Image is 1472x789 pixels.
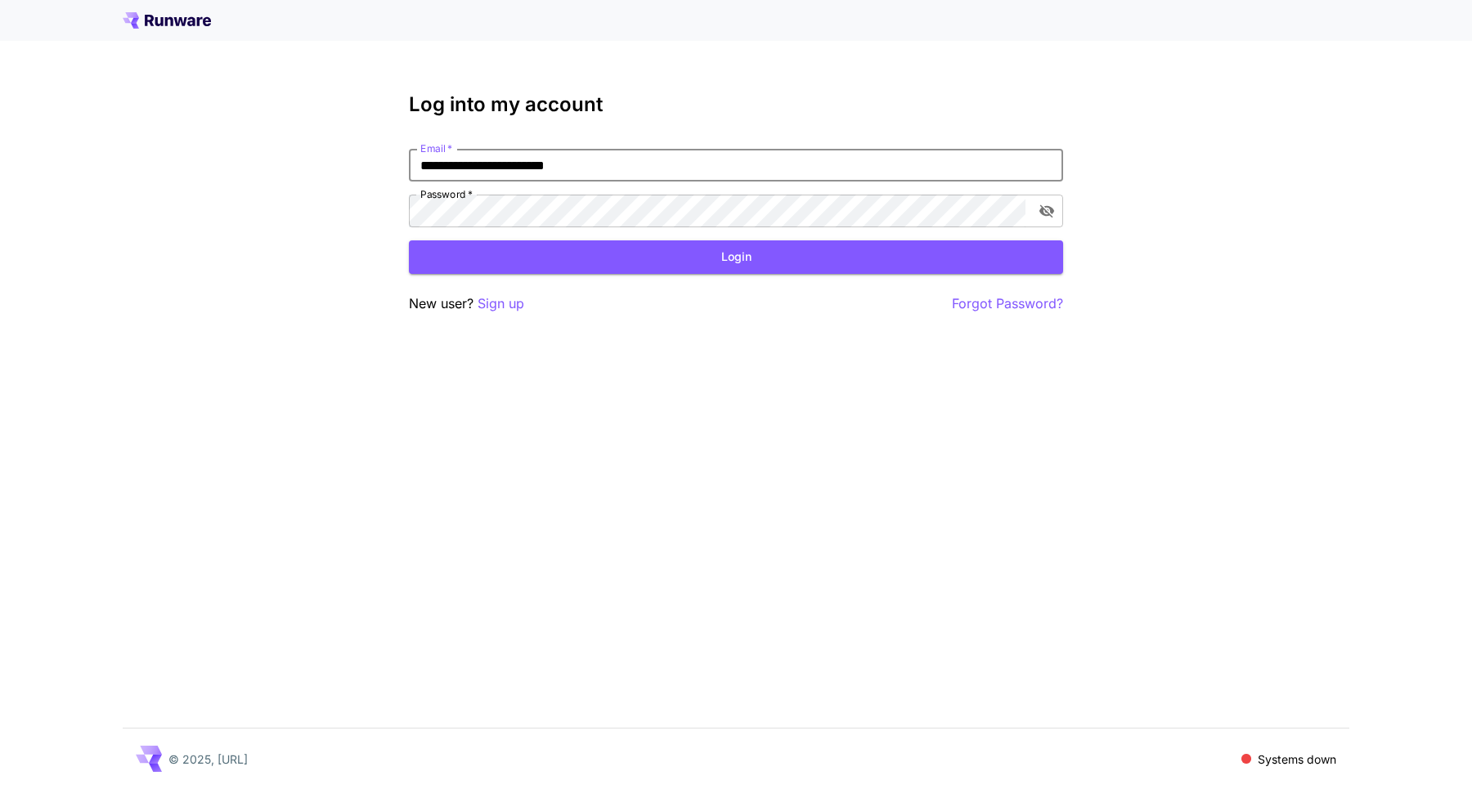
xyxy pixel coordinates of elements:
[952,294,1063,314] button: Forgot Password?
[1258,751,1336,768] p: Systems down
[420,187,473,201] label: Password
[420,141,452,155] label: Email
[478,294,524,314] button: Sign up
[409,240,1063,274] button: Login
[409,93,1063,116] h3: Log into my account
[409,294,524,314] p: New user?
[1032,196,1061,226] button: toggle password visibility
[168,751,248,768] p: © 2025, [URL]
